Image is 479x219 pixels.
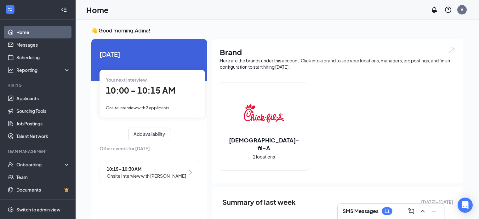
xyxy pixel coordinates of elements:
span: 10:15 - 10:30 AM [107,165,186,172]
svg: ChevronUp [419,207,426,215]
div: Switch to admin view [16,206,60,213]
svg: Collapse [61,7,67,13]
img: open.6027fd2a22e1237b5b06.svg [448,47,456,54]
div: Hiring [8,83,69,88]
svg: Minimize [430,207,438,215]
a: Applicants [16,92,70,105]
a: DocumentsCrown [16,183,70,196]
svg: UserCheck [8,161,14,168]
svg: Notifications [431,6,438,14]
span: [DATE] - [DATE] [421,199,453,205]
span: Your next interview [106,77,147,83]
a: Team [16,171,70,183]
div: Onboarding [16,161,65,168]
h1: Brand [220,47,456,57]
div: 11 [385,209,390,214]
span: Summary of last week [222,197,296,208]
a: Talent Network [16,130,70,142]
a: Messages [16,38,70,51]
button: ComposeMessage [406,206,416,216]
svg: ComposeMessage [408,207,415,215]
button: Minimize [429,206,439,216]
h3: SMS Messages [343,208,379,215]
span: 2 locations [253,153,275,160]
h3: 👋 Good morning, Adina ! [91,27,463,34]
svg: QuestionInfo [444,6,452,14]
span: Other events for [DATE] [100,145,199,152]
svg: Analysis [8,67,14,73]
svg: Settings [8,206,14,213]
div: Team Management [8,149,69,154]
button: Add availability [128,128,170,140]
span: Onsite Interview with [PERSON_NAME] [107,172,186,179]
a: SurveysCrown [16,196,70,209]
div: Here are the brands under this account. Click into a brand to see your locations, managers, job p... [220,57,456,70]
h2: [DEMOGRAPHIC_DATA]-fil-A [220,136,308,152]
div: Open Intercom Messenger [458,198,473,213]
a: Scheduling [16,51,70,64]
div: Reporting [16,67,71,73]
svg: WorkstreamLogo [7,6,13,13]
div: A [461,7,463,12]
a: Sourcing Tools [16,105,70,117]
h1: Home [86,4,109,15]
span: 10:00 - 10:15 AM [106,85,175,95]
button: ChevronUp [418,206,428,216]
span: Onsite Interview with 2 applicants [106,105,169,110]
img: Chick-fil-A [244,93,284,134]
a: Job Postings [16,117,70,130]
span: [DATE] [100,49,199,59]
a: Home [16,26,70,38]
